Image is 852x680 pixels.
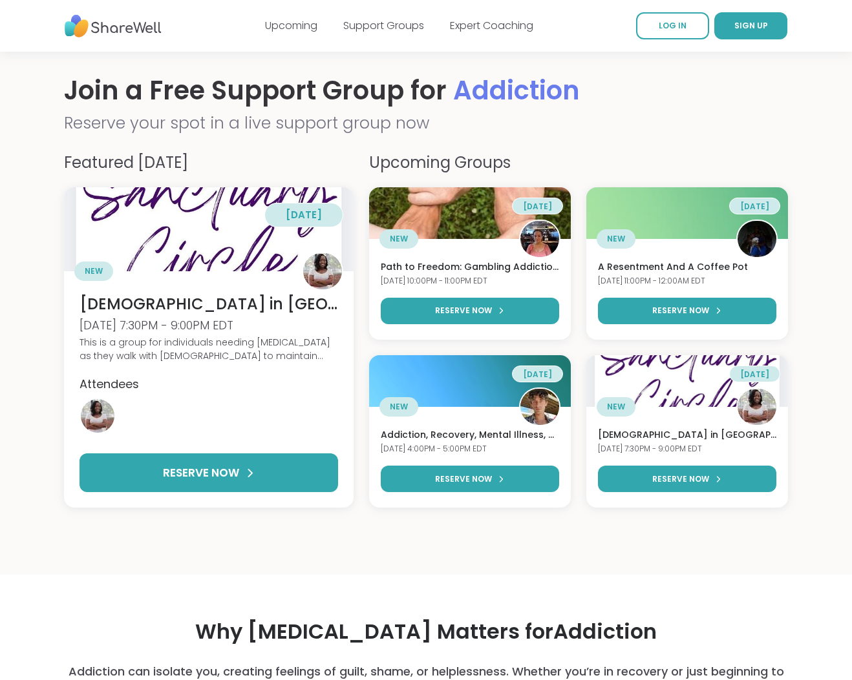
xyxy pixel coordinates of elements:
span: [DATE] [523,201,552,212]
a: RESERVE NOW [598,298,776,324]
div: [DATE] 7:30PM - 9:00PM EDT [80,317,338,333]
h4: Why [MEDICAL_DATA] Matters for Addiction [195,616,657,647]
h3: A Resentment And A Coffee Pot [598,261,776,274]
span: [DATE] [523,369,552,380]
span: Addiction [453,72,580,108]
span: [DATE] [740,369,769,380]
a: RESERVE NOW [381,298,559,324]
img: TheWellnessSanctuary [738,387,776,426]
span: RESERVE NOW [163,465,239,482]
div: [DATE] 11:00PM - 12:00AM EDT [598,276,776,287]
span: LOG IN [659,20,687,31]
span: [DATE] [286,208,322,222]
img: A Resentment And A Coffee Pot [586,187,788,239]
a: Support Groups [343,18,424,33]
img: Msyavi [520,220,559,258]
span: RESERVE NOW [652,305,709,316]
h2: Reserve your spot in a live support group now [64,111,788,136]
h4: Upcoming Groups [369,151,788,174]
img: henrywellness [520,387,559,426]
a: Upcoming [265,18,317,33]
span: NEW [85,265,103,277]
img: Sandra_D [738,220,776,258]
a: RESERVE NOW [381,466,559,492]
a: Expert Coaching [450,18,533,33]
span: NEW [390,233,408,245]
span: NEW [607,401,625,413]
div: [DATE] 7:30PM - 9:00PM EDT [598,444,776,455]
div: [DATE] 10:00PM - 11:00PM EDT [381,276,559,287]
span: Attendees [80,376,139,392]
span: NEW [390,401,408,413]
img: ShareWell Nav Logo [65,8,162,44]
h3: Path to Freedom: Gambling Addiction support group [381,261,559,274]
img: TheWellnessSanctuary [81,399,114,433]
span: RESERVE NOW [652,473,709,485]
span: RESERVE NOW [435,473,492,485]
span: NEW [607,233,625,245]
a: RESERVE NOW [80,453,338,492]
div: This is a group for individuals needing [MEDICAL_DATA] as they walk with [DEMOGRAPHIC_DATA] to ma... [80,336,338,363]
h3: [DEMOGRAPHIC_DATA] in [GEOGRAPHIC_DATA]: [GEOGRAPHIC_DATA] [80,293,338,315]
div: [DATE] 4:00PM - 5:00PM EDT [381,444,559,455]
h4: Featured [DATE] [64,151,354,174]
span: [DATE] [740,201,769,212]
img: TheWellnessSanctuary [303,252,342,291]
a: SIGN UP [714,12,787,39]
a: LOG IN [636,12,709,39]
img: Addiction, Recovery, Mental Illness, A Safe Space [369,355,571,407]
h3: [DEMOGRAPHIC_DATA] in [GEOGRAPHIC_DATA]: [GEOGRAPHIC_DATA] [598,429,776,442]
h1: Join a Free Support Group for [64,72,788,108]
span: RESERVE NOW [435,305,492,316]
img: Christians in Sobriety: Sanctuary Circle [64,187,354,271]
h3: Addiction, Recovery, Mental Illness, A Safe Space [381,429,559,442]
img: Path to Freedom: Gambling Addiction support group [369,187,571,239]
a: RESERVE NOW [598,466,776,492]
span: SIGN UP [734,20,768,31]
img: Christians in Sobriety: Sanctuary Circle [586,355,788,407]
